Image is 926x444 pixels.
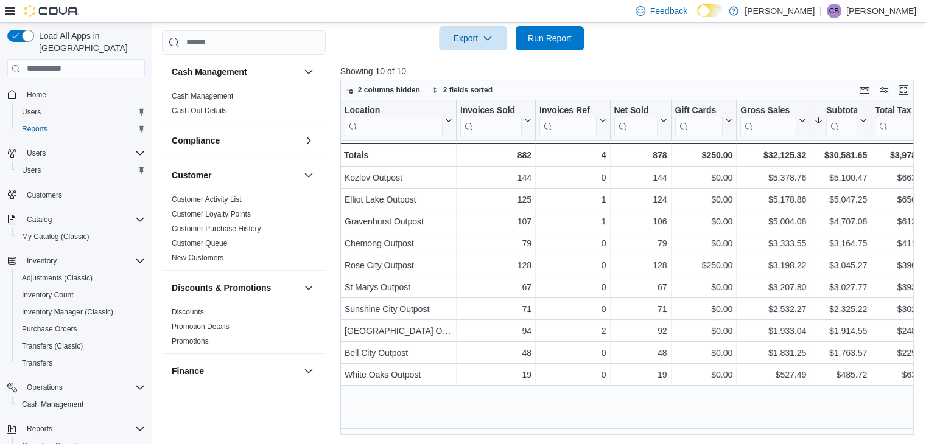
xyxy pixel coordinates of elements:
[814,236,867,251] div: $3,164.75
[814,105,867,136] button: Subtotal
[614,280,667,294] div: 67
[12,355,150,372] button: Transfers
[172,239,227,248] a: Customer Queue
[614,324,667,338] div: 92
[827,4,841,18] div: Casey Bennett
[460,324,531,338] div: 94
[877,83,891,97] button: Display options
[460,170,531,185] div: 144
[528,32,572,44] span: Run Report
[12,228,150,245] button: My Catalog (Classic)
[345,324,452,338] div: [GEOGRAPHIC_DATA] Outpost
[740,170,806,185] div: $5,378.76
[614,345,667,360] div: 48
[740,324,806,338] div: $1,933.04
[172,106,227,115] a: Cash Out Details
[675,105,723,136] div: Gift Card Sales
[539,280,606,294] div: 0
[539,105,606,136] button: Invoices Ref
[614,214,667,229] div: 106
[22,165,41,175] span: Users
[345,258,452,272] div: Rose City Outpost
[740,105,796,136] div: Gross Sales
[22,324,77,334] span: Purchase Orders
[460,214,531,229] div: 107
[539,302,606,316] div: 0
[614,105,657,136] div: Net Sold
[17,339,145,353] span: Transfers (Classic)
[17,122,52,136] a: Reports
[172,209,251,219] span: Customer Loyalty Points
[2,379,150,396] button: Operations
[826,105,857,136] div: Subtotal
[2,145,150,162] button: Users
[697,4,723,17] input: Dark Mode
[539,324,606,338] div: 2
[301,280,316,295] button: Discounts & Promotions
[27,90,46,100] span: Home
[22,146,145,161] span: Users
[2,211,150,228] button: Catalog
[539,105,596,136] div: Invoices Ref
[814,367,867,382] div: $485.72
[172,195,242,204] a: Customer Activity List
[17,397,145,412] span: Cash Management
[675,148,732,162] div: $250.00
[426,83,497,97] button: 2 fields sorted
[460,192,531,207] div: 125
[12,286,150,304] button: Inventory Count
[27,256,57,266] span: Inventory
[819,4,822,18] p: |
[172,253,223,263] span: New Customers
[34,30,145,54] span: Load All Apps in [GEOGRAPHIC_DATA]
[814,280,867,294] div: $3,027.77
[172,254,223,262] a: New Customers
[172,169,299,181] button: Customer
[614,105,657,116] div: Net Sold
[460,105,531,136] button: Invoices Sold
[22,146,51,161] button: Users
[17,305,145,319] span: Inventory Manager (Classic)
[460,258,531,272] div: 128
[27,190,62,200] span: Customers
[516,26,584,50] button: Run Report
[162,305,326,353] div: Discounts & Promotions
[539,258,606,272] div: 0
[740,105,806,136] button: Gross Sales
[2,86,150,103] button: Home
[614,367,667,382] div: 19
[12,396,150,413] button: Cash Management
[539,367,606,382] div: 0
[172,337,209,345] a: Promotions
[539,105,596,116] div: Invoices Ref
[22,380,145,395] span: Operations
[675,280,732,294] div: $0.00
[345,105,452,136] button: Location
[17,271,145,285] span: Adjustments (Classic)
[301,364,316,378] button: Finance
[17,397,88,412] a: Cash Management
[740,302,806,316] div: $2,532.27
[172,282,271,294] h3: Discounts & Promotions
[675,345,732,360] div: $0.00
[345,345,452,360] div: Bell City Outpost
[2,186,150,204] button: Customers
[22,212,57,227] button: Catalog
[12,269,150,286] button: Adjustments (Classic)
[341,83,425,97] button: 2 columns hidden
[345,192,452,207] div: Elliot Lake Outpost
[17,163,46,178] a: Users
[172,92,233,100] a: Cash Management
[460,280,531,294] div: 67
[829,4,840,18] span: CB
[345,105,443,136] div: Location
[27,148,46,158] span: Users
[22,421,57,436] button: Reports
[22,421,145,436] span: Reports
[345,367,452,382] div: White Oaks Outpost
[12,103,150,120] button: Users
[162,192,326,270] div: Customer
[301,133,316,148] button: Compliance
[675,302,732,316] div: $0.00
